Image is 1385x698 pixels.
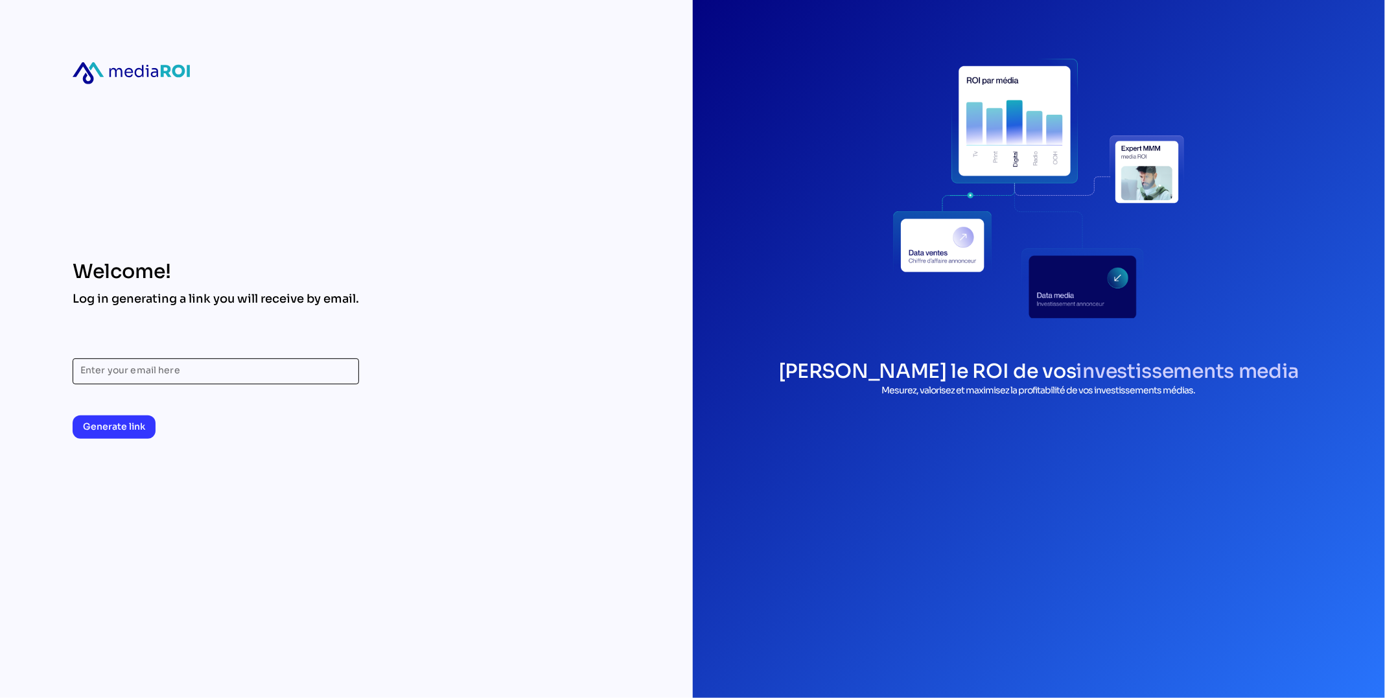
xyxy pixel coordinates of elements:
[73,415,156,439] button: Generate link
[778,384,1299,397] p: Mesurez, valorisez et maximisez la profitabilité de vos investissements médias.
[73,62,190,84] div: mediaroi
[73,260,359,283] div: Welcome!
[1077,359,1299,384] span: investissements media
[83,419,145,434] span: Generate link
[80,358,351,384] input: Enter your email here
[778,359,1299,384] h1: [PERSON_NAME] le ROI de vos
[73,291,359,307] div: Log in generating a link you will receive by email.
[893,41,1185,333] div: login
